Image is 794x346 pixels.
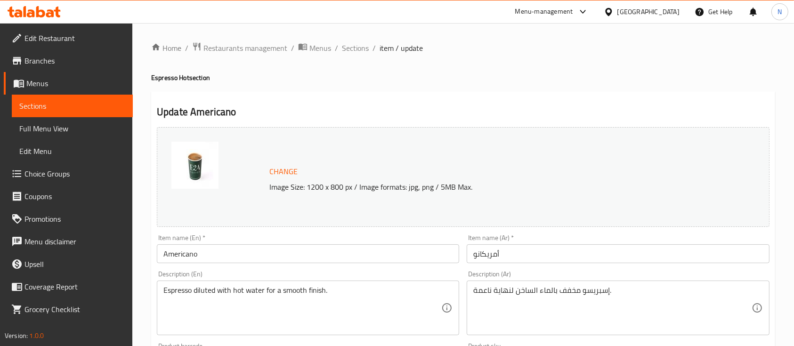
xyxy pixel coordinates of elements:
[4,49,133,72] a: Branches
[12,95,133,117] a: Sections
[4,162,133,185] a: Choice Groups
[4,253,133,275] a: Upsell
[335,42,338,54] li: /
[778,7,782,17] span: N
[4,27,133,49] a: Edit Restaurant
[12,117,133,140] a: Full Menu View
[5,330,28,342] span: Version:
[291,42,294,54] li: /
[24,281,125,292] span: Coverage Report
[24,304,125,315] span: Grocery Checklist
[171,142,219,189] img: 3_Americano638902547372713387.jpg
[266,162,301,181] button: Change
[473,286,751,330] textarea: إسبريسو مخفف بالماء الساخن لنهاية ناعمة.
[4,208,133,230] a: Promotions
[157,105,770,119] h2: Update Americano
[24,32,125,44] span: Edit Restaurant
[24,236,125,247] span: Menu disclaimer
[298,42,331,54] a: Menus
[342,42,369,54] a: Sections
[163,286,441,330] textarea: Espresso diluted with hot water for a smooth finish.
[19,100,125,112] span: Sections
[151,73,775,82] h4: Espresso Hot section
[373,42,376,54] li: /
[4,185,133,208] a: Coupons
[467,244,769,263] input: Enter name Ar
[151,42,775,54] nav: breadcrumb
[19,145,125,157] span: Edit Menu
[12,140,133,162] a: Edit Menu
[269,165,298,178] span: Change
[4,298,133,321] a: Grocery Checklist
[185,42,188,54] li: /
[192,42,287,54] a: Restaurants management
[29,330,44,342] span: 1.0.0
[24,258,125,270] span: Upsell
[617,7,680,17] div: [GEOGRAPHIC_DATA]
[157,244,459,263] input: Enter name En
[19,123,125,134] span: Full Menu View
[151,42,181,54] a: Home
[24,55,125,66] span: Branches
[309,42,331,54] span: Menus
[4,275,133,298] a: Coverage Report
[266,181,703,193] p: Image Size: 1200 x 800 px / Image formats: jpg, png / 5MB Max.
[24,213,125,225] span: Promotions
[24,191,125,202] span: Coupons
[4,230,133,253] a: Menu disclaimer
[4,72,133,95] a: Menus
[515,6,573,17] div: Menu-management
[24,168,125,179] span: Choice Groups
[380,42,423,54] span: item / update
[203,42,287,54] span: Restaurants management
[26,78,125,89] span: Menus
